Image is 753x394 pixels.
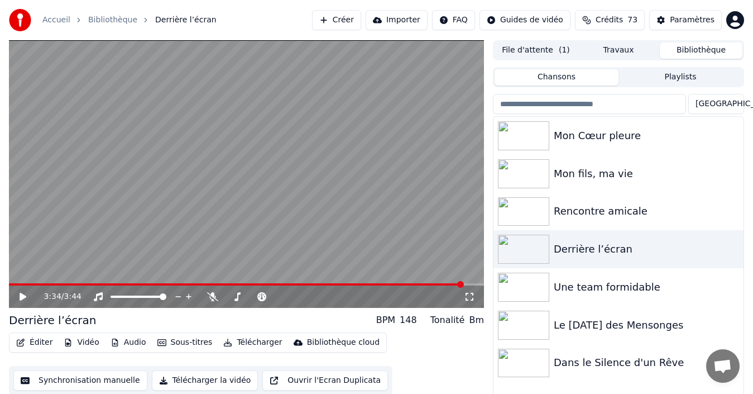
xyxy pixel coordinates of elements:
[554,279,739,295] div: Une team formidable
[618,69,742,86] button: Playlists
[495,42,577,59] button: File d'attente
[153,335,217,350] button: Sous-titres
[155,15,217,26] span: Derrière l’écran
[596,15,623,26] span: Crédits
[59,335,103,350] button: Vidéo
[42,15,217,26] nav: breadcrumb
[554,317,739,333] div: Le [DATE] des Mensonges
[44,291,61,302] span: 3:34
[152,371,258,391] button: Télécharger la vidéo
[376,314,395,327] div: BPM
[575,10,645,30] button: Crédits73
[219,335,286,350] button: Télécharger
[649,10,722,30] button: Paramètres
[670,15,714,26] div: Paramètres
[577,42,660,59] button: Travaux
[9,312,96,328] div: Derrière l’écran
[627,15,637,26] span: 73
[44,291,70,302] div: /
[479,10,570,30] button: Guides de vidéo
[9,9,31,31] img: youka
[106,335,151,350] button: Audio
[42,15,70,26] a: Accueil
[88,15,137,26] a: Bibliothèque
[554,241,739,257] div: Derrière l’écran
[366,10,428,30] button: Importer
[64,291,81,302] span: 3:44
[495,69,618,86] button: Chansons
[469,314,484,327] div: Bm
[262,371,388,391] button: Ouvrir l'Ecran Duplicata
[13,371,147,391] button: Synchronisation manuelle
[430,314,465,327] div: Tonalité
[706,349,740,383] div: Ouvrir le chat
[559,45,570,56] span: ( 1 )
[660,42,742,59] button: Bibliothèque
[400,314,417,327] div: 148
[554,203,739,219] div: Rencontre amicale
[554,166,739,182] div: Mon fils, ma vie
[554,355,739,371] div: Dans le Silence d'un Rêve
[432,10,475,30] button: FAQ
[554,128,739,144] div: Mon Cœur pleure
[312,10,361,30] button: Créer
[12,335,57,350] button: Éditer
[307,337,380,348] div: Bibliothèque cloud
